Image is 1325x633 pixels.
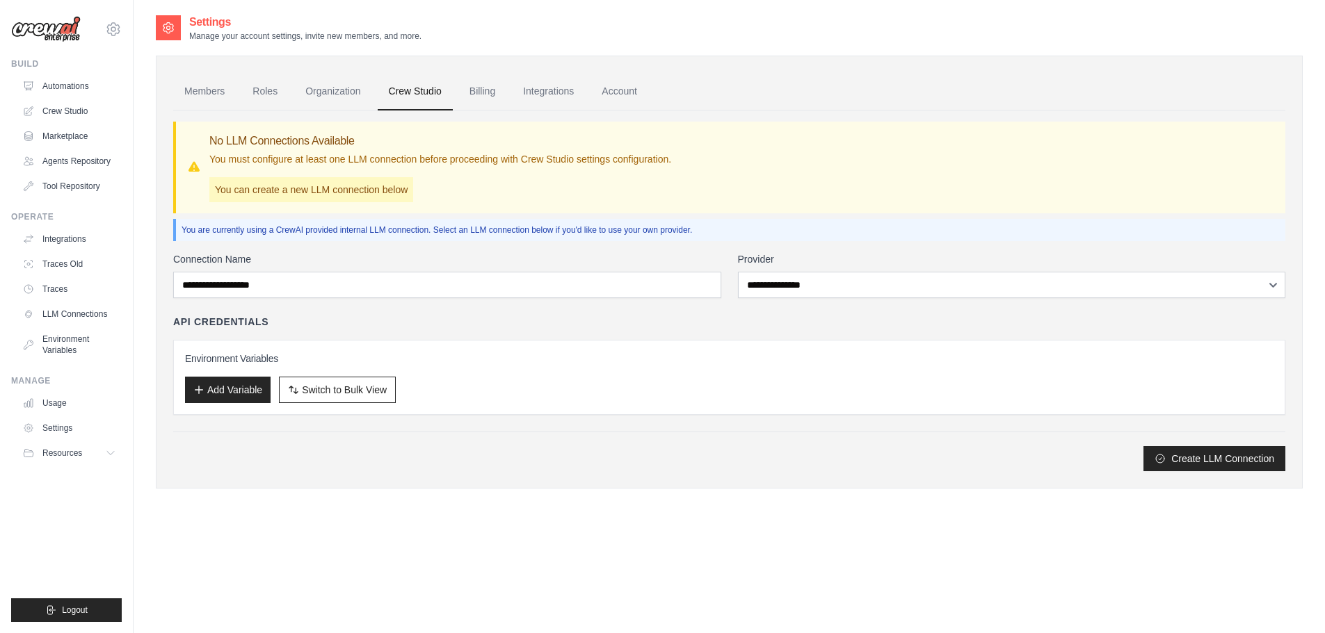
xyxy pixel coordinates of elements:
a: Traces [17,278,122,300]
a: Members [173,73,236,110]
a: Agents Repository [17,150,122,172]
a: Settings [17,417,122,439]
h3: Environment Variables [185,352,1274,365]
a: Crew Studio [17,100,122,122]
button: Switch to Bulk View [279,377,396,403]
a: LLM Connections [17,303,122,325]
p: Manage your account settings, invite new members, and more. [189,31,421,42]
p: You can create a new LLM connection below [209,177,413,202]
a: Integrations [512,73,585,110]
button: Create LLM Connection [1143,446,1285,471]
a: Traces Old [17,253,122,275]
label: Connection Name [173,252,721,266]
a: Tool Repository [17,175,122,197]
a: Usage [17,392,122,414]
span: Switch to Bulk View [302,383,387,397]
button: Resources [17,442,122,464]
a: Organization [294,73,371,110]
img: Logo [11,16,81,42]
a: Integrations [17,228,122,250]
div: Manage [11,375,122,386]
label: Provider [738,252,1286,266]
a: Roles [241,73,289,110]
a: Crew Studio [378,73,453,110]
span: Resources [42,447,82,459]
h2: Settings [189,14,421,31]
a: Environment Variables [17,328,122,361]
h3: No LLM Connections Available [209,133,671,149]
div: Build [11,58,122,69]
button: Add Variable [185,377,271,403]
a: Billing [458,73,506,110]
a: Account [591,73,648,110]
button: Logout [11,598,122,622]
a: Automations [17,75,122,97]
iframe: Chat Widget [1255,566,1325,633]
p: You must configure at least one LLM connection before proceeding with Crew Studio settings config... [209,152,671,166]
p: You are currently using a CrewAI provided internal LLM connection. Select an LLM connection below... [182,224,1280,236]
a: Marketplace [17,125,122,147]
div: Operate [11,211,122,222]
h4: API Credentials [173,315,268,329]
span: Logout [62,605,88,616]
